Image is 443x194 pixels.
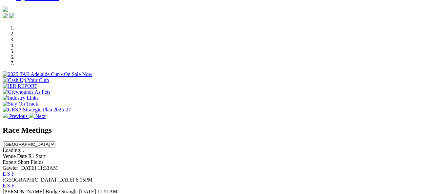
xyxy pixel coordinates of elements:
[7,171,10,177] a: S
[18,159,30,165] span: Short
[3,113,8,118] img: chevron-left-pager-white.svg
[11,171,14,177] a: F
[3,95,39,101] img: Industry Links
[76,177,93,183] span: 6:15PM
[28,153,46,159] span: R1 Start
[9,13,14,18] img: twitter.svg
[3,71,92,77] img: 2025 TAB Adelaide Cup - On Sale Now
[11,183,14,188] a: F
[3,147,24,153] span: Loading...
[7,183,10,188] a: S
[3,13,8,18] img: facebook.svg
[3,126,440,135] h2: Race Meetings
[3,89,50,95] img: Greyhounds As Pets
[29,113,34,118] img: chevron-right-pager-white.svg
[9,113,28,119] span: Previous
[19,165,36,171] span: [DATE]
[30,159,43,165] span: Fields
[3,177,56,183] span: [GEOGRAPHIC_DATA]
[3,171,6,177] a: E
[3,107,71,113] img: GRSA Strategic Plan 2025-27
[3,165,18,171] span: Gawler
[3,153,16,159] span: Venue
[29,113,46,119] a: Next
[17,153,27,159] span: Date
[3,159,17,165] span: Expert
[35,113,46,119] span: Next
[3,77,49,83] img: Cash Up Your Club
[38,165,58,171] span: 11:33AM
[3,101,38,107] img: Stay On Track
[3,83,37,89] img: IER REPORT
[3,113,29,119] a: Previous
[3,7,8,12] img: logo-grsa-white.png
[3,183,6,188] a: E
[57,177,74,183] span: [DATE]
